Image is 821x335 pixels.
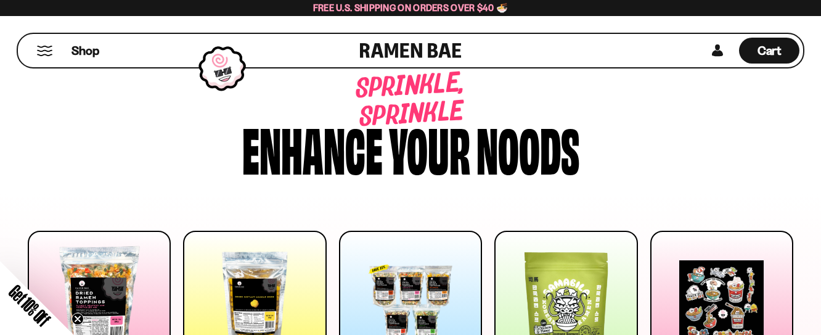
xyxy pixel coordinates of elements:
div: Enhance [242,118,383,177]
span: Get 10% Off [6,281,54,329]
span: Free U.S. Shipping on Orders over $40 🍜 [313,2,509,14]
button: Mobile Menu Trigger [36,46,53,56]
span: Shop [71,43,99,59]
div: Cart [739,34,799,67]
div: noods [476,118,579,177]
a: Shop [71,38,99,64]
div: your [389,118,470,177]
button: Close teaser [71,313,84,325]
span: Cart [758,43,782,58]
